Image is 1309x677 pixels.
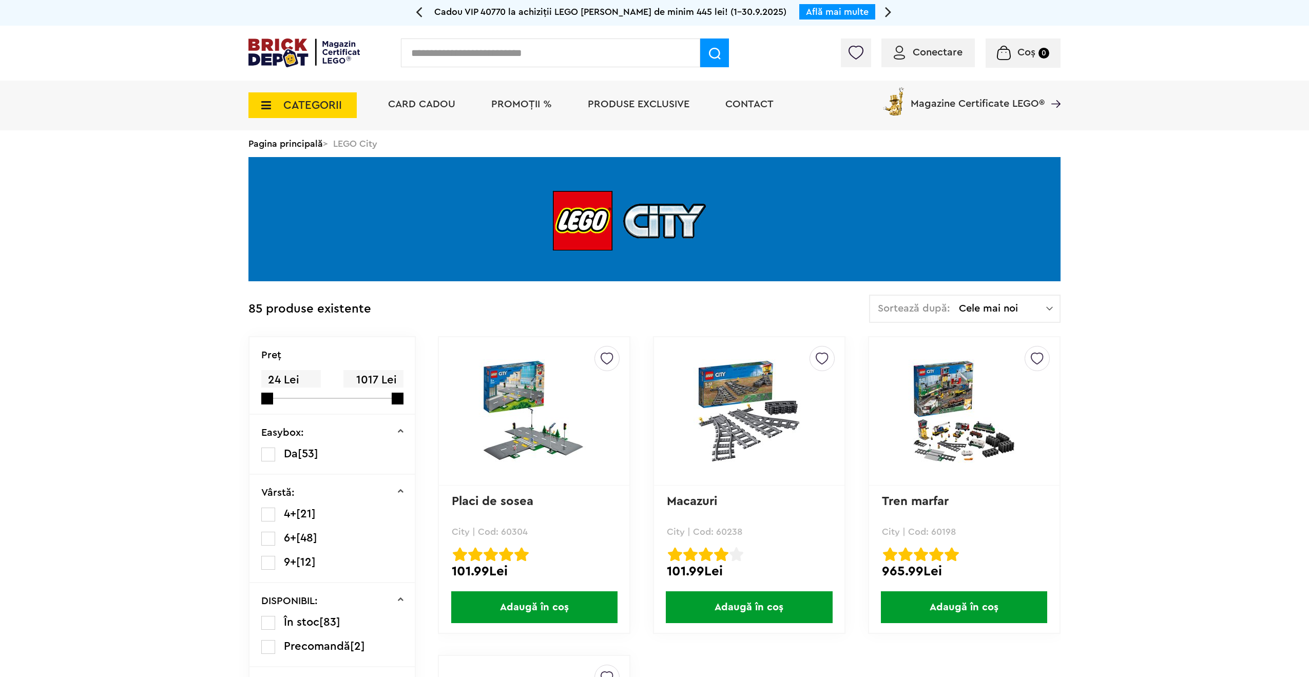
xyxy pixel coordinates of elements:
span: 6+ [284,532,296,544]
a: Află mai multe [806,7,869,16]
img: Evaluare cu stele [484,547,498,562]
p: Vârstă: [261,488,295,498]
p: Preţ [261,350,281,360]
img: Evaluare cu stele [883,547,897,562]
span: Cadou VIP 40770 la achiziții LEGO [PERSON_NAME] de minim 445 lei! (1-30.9.2025) [434,7,786,16]
img: Placi de sosea [463,359,606,463]
span: 1017 Lei [343,370,403,390]
img: Evaluare cu stele [714,547,728,562]
p: DISPONIBIL: [261,596,318,606]
img: Evaluare cu stele [945,547,959,562]
p: Easybox: [261,428,304,438]
span: Adaugă în coș [666,591,832,623]
a: Adaugă în coș [869,591,1060,623]
span: Adaugă în coș [451,591,618,623]
img: Evaluare cu stele [699,547,713,562]
div: 965.99Lei [882,565,1047,578]
span: Cele mai noi [959,303,1046,314]
img: Evaluare cu stele [668,547,682,562]
a: Contact [725,99,774,109]
a: Card Cadou [388,99,455,109]
img: Tren marfar [892,359,1036,463]
span: Magazine Certificate LEGO® [911,85,1045,109]
small: 0 [1038,48,1049,59]
span: CATEGORII [283,100,342,111]
a: Adaugă în coș [439,591,629,623]
a: Magazine Certificate LEGO® [1045,85,1061,95]
img: Evaluare cu stele [453,547,467,562]
img: Evaluare cu stele [514,547,529,562]
img: Evaluare cu stele [499,547,513,562]
img: Evaluare cu stele [729,547,744,562]
a: Conectare [894,47,962,57]
img: LEGO City [248,157,1061,281]
span: [21] [296,508,316,519]
span: 24 Lei [261,370,321,390]
img: Evaluare cu stele [683,547,698,562]
span: Sortează după: [878,303,950,314]
img: Evaluare cu stele [898,547,913,562]
span: Da [284,448,298,459]
span: 4+ [284,508,296,519]
img: Evaluare cu stele [914,547,928,562]
a: Placi de sosea [452,495,533,508]
a: Pagina principală [248,139,323,148]
span: [12] [296,556,316,568]
p: City | Cod: 60238 [667,527,832,536]
p: City | Cod: 60304 [452,527,617,536]
span: [83] [319,616,340,628]
span: [48] [296,532,317,544]
span: Adaugă în coș [881,591,1047,623]
a: Macazuri [667,495,717,508]
span: [2] [350,641,365,652]
div: 85 produse existente [248,295,371,324]
div: 101.99Lei [667,565,832,578]
div: > LEGO City [248,130,1061,157]
a: Tren marfar [882,495,949,508]
img: Evaluare cu stele [468,547,483,562]
a: Adaugă în coș [654,591,844,623]
div: 101.99Lei [452,565,617,578]
span: Coș [1017,47,1035,57]
p: City | Cod: 60198 [882,527,1047,536]
span: 9+ [284,556,296,568]
img: Evaluare cu stele [929,547,944,562]
span: Conectare [913,47,962,57]
a: PROMOȚII % [491,99,552,109]
a: Produse exclusive [588,99,689,109]
img: Macazuri [677,359,821,463]
span: [53] [298,448,318,459]
span: Precomandă [284,641,350,652]
span: În stoc [284,616,319,628]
